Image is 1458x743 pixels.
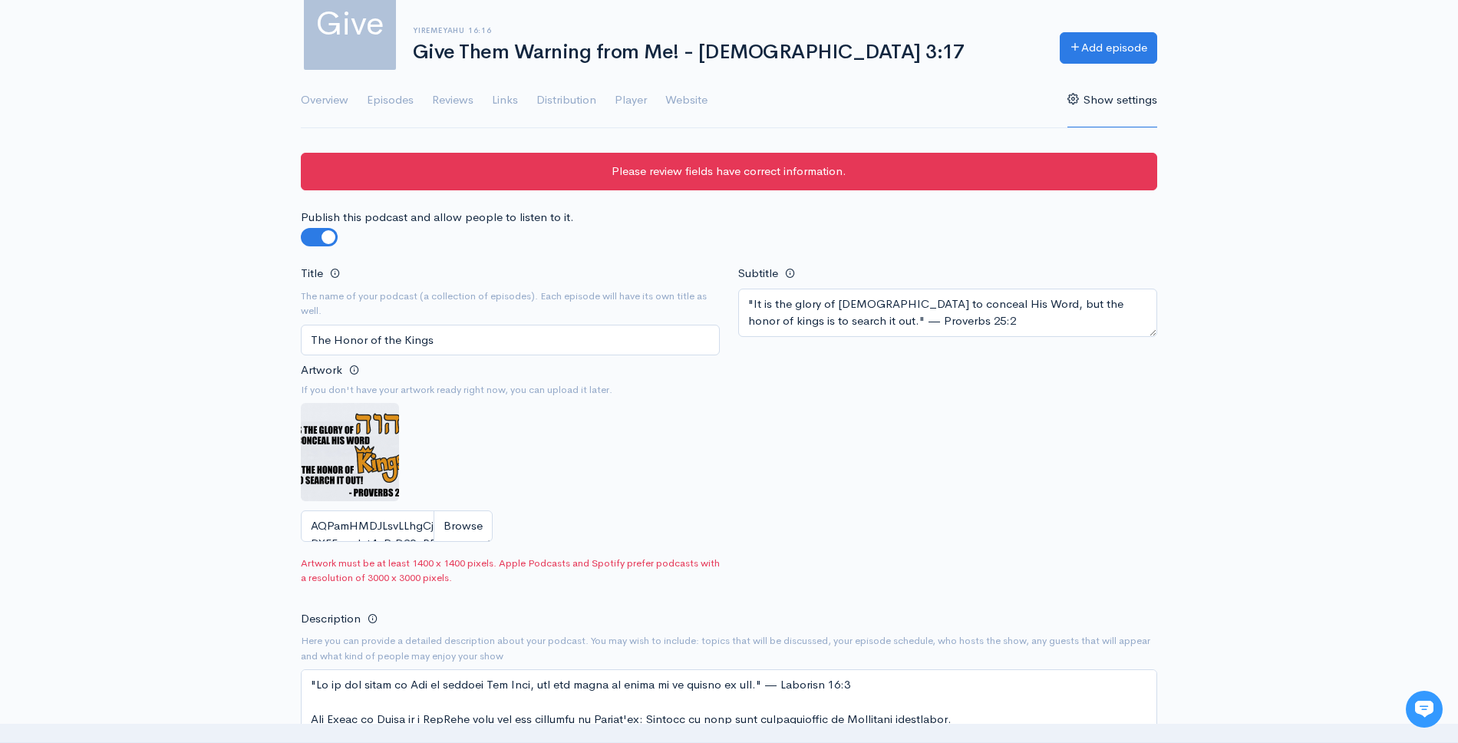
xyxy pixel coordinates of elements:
h6: YiremeYAHu 16:16 [413,26,1041,35]
label: Subtitle [738,265,778,282]
h1: ZenCast [46,19,288,41]
h1: Give Them Warning from Me! - [DEMOGRAPHIC_DATA] 3:17 [413,41,1041,64]
a: Website [665,73,708,128]
label: Description [301,610,361,628]
a: Overview [301,73,348,128]
h4: Typically replies in a few hours . [61,94,200,110]
a: Reviews [432,73,473,128]
input: Turtle Tales [301,325,720,356]
label: Publish this podcast and allow people to listen to it. [301,209,574,226]
small: If you don't have your artwork ready right now, you can upload it later. [301,382,720,398]
button: />GIF [233,510,266,553]
small: Here you can provide a detailed description about your podcast. You may wish to include: topics t... [301,633,1157,663]
div: Please review fields have correct information. [301,153,1157,190]
span: Artwork must be at least 1400 x 1400 pixels. Apple Podcasts and Spotify prefer podcasts with a re... [301,556,720,586]
small: The name of your podcast (a collection of episodes). Each episode will have its own title as well. [301,289,720,319]
label: Artwork [301,362,342,379]
a: Player [615,73,647,128]
tspan: GIF [244,527,256,535]
a: Episodes [367,73,414,128]
textarea: "It is the glory of [DEMOGRAPHIC_DATA] to conceal His Word, but the honor of kings is to search i... [738,289,1157,337]
h2: Just let us know if you need anything and we'll be happy to help! 🙂 [46,49,288,80]
iframe: gist-messenger-bubble-iframe [1406,691,1443,728]
a: Add episode [1060,32,1157,64]
a: Show settings [1067,73,1157,128]
a: Distribution [536,73,596,128]
label: Title [301,265,323,282]
a: Links [492,73,518,128]
g: /> [239,524,260,537]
